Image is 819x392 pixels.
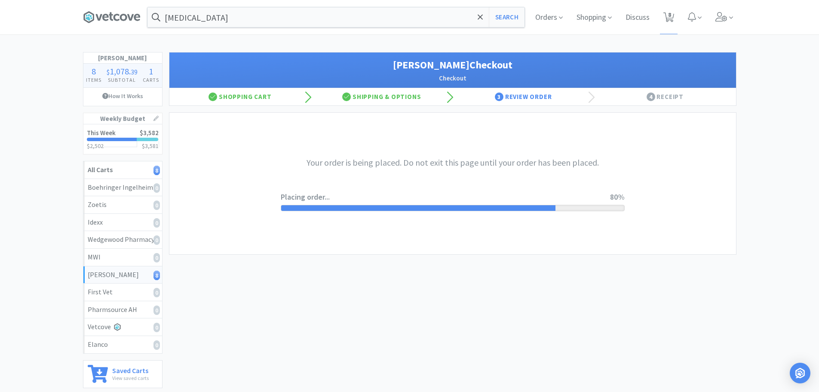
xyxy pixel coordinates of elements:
[153,288,160,297] i: 0
[83,214,162,231] a: Idexx0
[311,88,453,105] div: Shipping & Options
[83,318,162,336] a: Vetcove0
[83,88,162,104] a: How It Works
[790,363,810,383] div: Open Intercom Messenger
[153,235,160,245] i: 0
[87,130,116,136] h2: This Week
[145,142,159,150] span: 3,581
[610,192,625,202] span: 80%
[153,340,160,350] i: 0
[131,68,138,76] span: 39
[88,339,158,350] div: Elanco
[83,179,162,197] a: Boehringer Ingelheim0
[83,52,162,64] h1: [PERSON_NAME]
[92,66,96,77] span: 8
[83,161,162,179] a: All Carts8
[88,165,113,174] strong: All Carts
[83,301,162,319] a: Pharmsource AH0
[178,57,727,73] h1: [PERSON_NAME] Checkout
[153,166,160,175] i: 8
[622,14,653,22] a: Discuss
[153,218,160,228] i: 0
[489,7,525,27] button: Search
[88,217,158,228] div: Idexx
[83,231,162,249] a: Wedgewood Pharmacy0
[88,287,158,298] div: First Vet
[112,365,149,374] h6: Saved Carts
[169,88,311,105] div: Shopping Cart
[140,76,162,84] h4: Carts
[83,196,162,214] a: Zoetis0
[142,143,159,149] h3: $
[88,321,158,333] div: Vetcove
[147,7,525,27] input: Search by item, sku, manufacturer, ingredient, size...
[153,201,160,210] i: 0
[88,182,158,193] div: Boehringer Ingelheim
[83,113,162,124] h1: Weekly Budget
[453,88,595,105] div: Review Order
[178,73,727,83] h2: Checkout
[83,284,162,301] a: First Vet0
[88,234,158,245] div: Wedgewood Pharmacy
[660,15,678,22] a: 8
[153,271,160,280] i: 8
[88,304,158,315] div: Pharmsource AH
[149,66,153,77] span: 1
[153,253,160,262] i: 0
[83,266,162,284] a: [PERSON_NAME]8
[281,156,625,170] h3: Your order is being placed. Do not exit this page until your order has been placed.
[594,88,736,105] div: Receipt
[83,336,162,353] a: Elanco0
[107,68,110,76] span: $
[281,191,610,204] span: Placing order...
[83,76,104,84] h4: Items
[104,67,140,76] div: .
[83,124,162,154] a: This Week$3,582$2,502$3,581
[140,129,159,137] span: $3,582
[647,93,655,101] span: 4
[110,66,129,77] span: 1,078
[495,93,503,101] span: 3
[88,252,158,263] div: MWI
[88,269,158,281] div: [PERSON_NAME]
[112,374,149,382] p: View saved carts
[153,323,160,332] i: 0
[88,199,158,210] div: Zoetis
[153,183,160,193] i: 0
[153,306,160,315] i: 0
[104,76,140,84] h4: Subtotal
[83,249,162,266] a: MWI0
[83,360,163,388] a: Saved CartsView saved carts
[87,142,104,150] span: $2,502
